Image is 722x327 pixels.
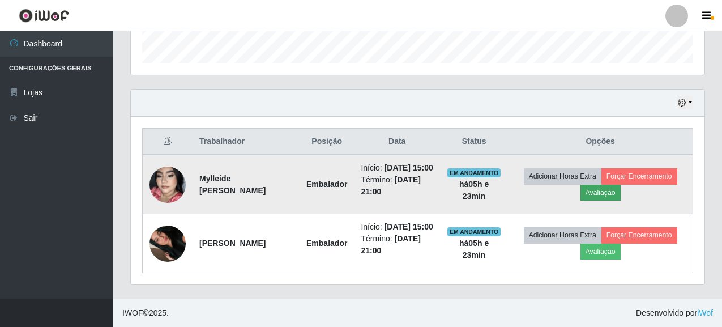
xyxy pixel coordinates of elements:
[385,222,433,231] time: [DATE] 15:00
[361,174,433,198] li: Término:
[697,308,713,317] a: iWof
[440,129,508,155] th: Status
[19,9,69,23] img: CoreUI Logo
[636,307,713,319] span: Desenvolvido por
[524,168,601,184] button: Adicionar Horas Extra
[122,308,143,317] span: IWOF
[508,129,693,155] th: Opções
[459,180,489,201] strong: há 05 h e 23 min
[300,129,354,155] th: Posição
[149,211,186,276] img: 1756440823795.jpeg
[149,152,186,217] img: 1751397040132.jpeg
[601,168,677,184] button: Forçar Encerramento
[580,185,621,201] button: Avaliação
[385,163,433,172] time: [DATE] 15:00
[199,174,266,195] strong: Mylleide [PERSON_NAME]
[199,239,266,248] strong: [PERSON_NAME]
[447,168,501,177] span: EM ANDAMENTO
[447,227,501,236] span: EM ANDAMENTO
[601,227,677,243] button: Forçar Encerramento
[361,162,433,174] li: Início:
[193,129,300,155] th: Trabalhador
[306,180,347,189] strong: Embalador
[354,129,440,155] th: Data
[306,239,347,248] strong: Embalador
[361,221,433,233] li: Início:
[361,233,433,257] li: Término:
[580,244,621,260] button: Avaliação
[122,307,169,319] span: © 2025 .
[459,239,489,260] strong: há 05 h e 23 min
[524,227,601,243] button: Adicionar Horas Extra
